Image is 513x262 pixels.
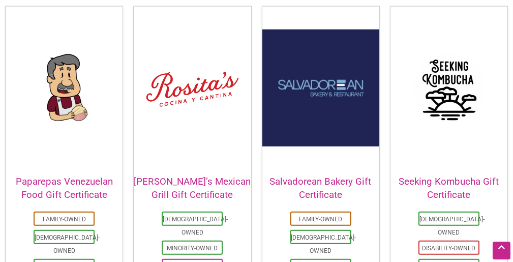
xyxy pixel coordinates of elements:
[134,7,251,169] img: Rosita's logo
[6,84,123,201] a: Paparepas Venezuelan Food Gift Certificate
[262,84,379,201] a: Salvadorean Bakery Gift Certificate
[299,216,342,223] a: Family-Owned
[134,84,251,201] a: [PERSON_NAME]’s Mexican Grill Gift Certificate
[167,245,218,252] a: Minority-Owned
[291,234,356,254] a: [DEMOGRAPHIC_DATA]-Owned
[35,234,100,254] a: [DEMOGRAPHIC_DATA]-Owned
[390,7,507,169] img: Gift Certificate Seeking Kombucha
[262,7,379,169] img: Salvadorean Bakery
[419,216,485,236] a: [DEMOGRAPHIC_DATA]-Owned
[390,175,507,201] h2: Seeking Kombucha Gift Certificate
[262,175,379,201] h2: Salvadorean Bakery Gift Certificate
[390,84,507,201] a: Seeking Kombucha Gift Certificate
[493,242,510,259] div: Scroll Back to Top
[6,175,123,201] h2: Paparepas Venezuelan Food Gift Certificate
[422,245,475,252] a: Disability-Owned
[6,7,123,169] img: Paparepas Venezuelan Food - Capitol Hill
[43,216,86,223] a: Family-Owned
[134,175,251,201] h2: [PERSON_NAME]’s Mexican Grill Gift Certificate
[163,216,228,236] a: [DEMOGRAPHIC_DATA]-Owned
